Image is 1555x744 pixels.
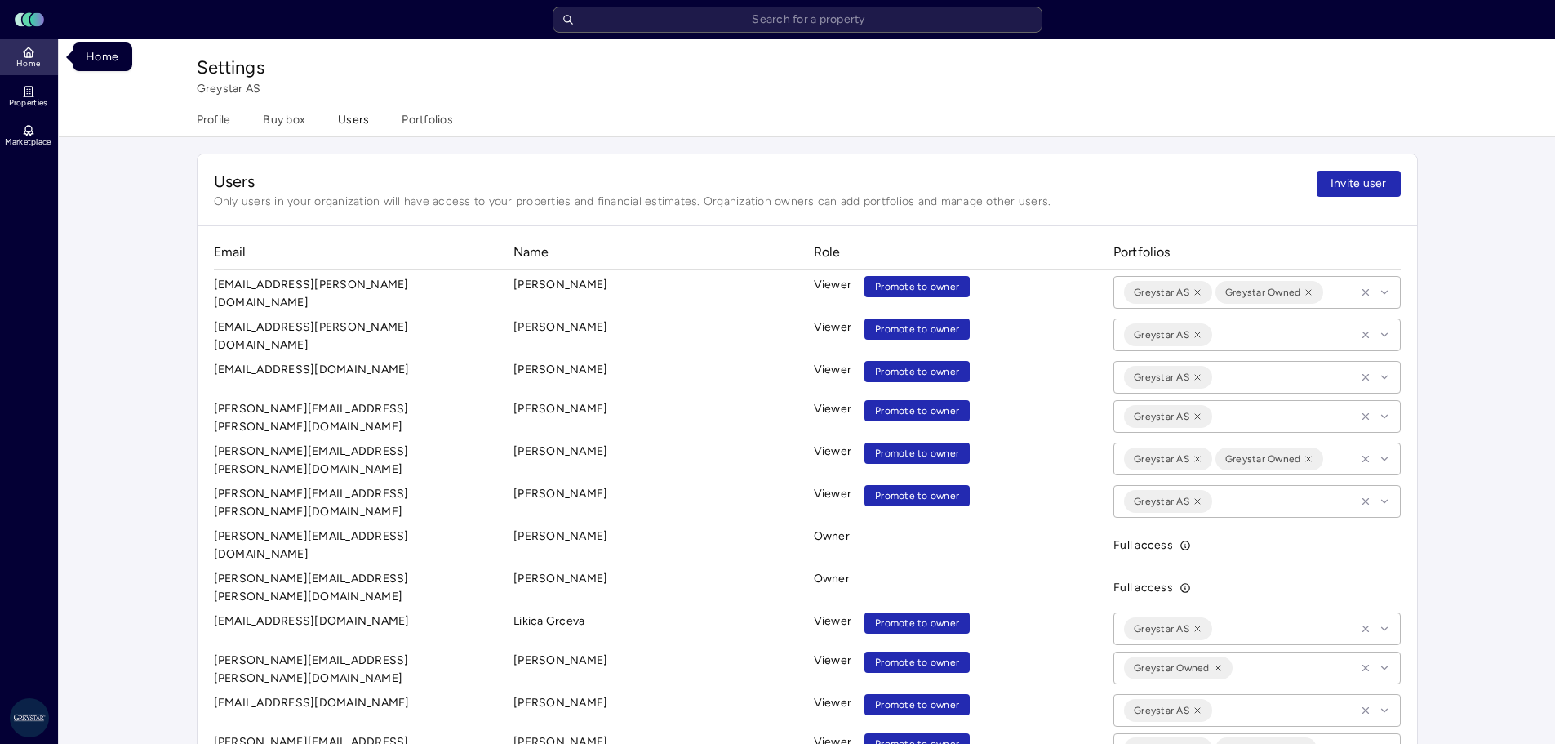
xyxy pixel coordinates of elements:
p: Viewer [814,652,852,688]
button: Promote to owner [864,652,970,673]
span: Promote to owner [875,615,959,631]
p: [EMAIL_ADDRESS][DOMAIN_NAME] [214,361,501,394]
p: [PERSON_NAME] [513,652,801,688]
p: Full access [1113,537,1173,555]
h4: Role [814,243,1101,262]
p: [EMAIL_ADDRESS][DOMAIN_NAME] [214,613,501,645]
button: Invite user [1317,171,1401,197]
p: Viewer [814,443,852,479]
div: Greystar AS [1134,621,1189,637]
div: Remove Greystar Owned [1213,660,1223,676]
p: [PERSON_NAME][EMAIL_ADDRESS][PERSON_NAME][DOMAIN_NAME] [214,570,501,606]
button: Promote to owner [864,400,970,421]
div: Greystar Owned [1225,284,1301,301]
button: Promote to owner [864,485,970,506]
button: Profile [197,111,231,136]
span: Promote to owner [875,278,959,295]
div: Greystar Owned [1225,451,1301,467]
p: [PERSON_NAME] [513,276,801,312]
div: Remove Greystar AS [1193,408,1202,425]
div: Remove Greystar AS [1193,493,1202,510]
p: [PERSON_NAME] [513,361,801,394]
p: [PERSON_NAME][EMAIL_ADDRESS][PERSON_NAME][DOMAIN_NAME] [214,485,501,521]
p: Viewer [814,613,852,645]
p: [PERSON_NAME] [513,319,801,354]
div: Remove Greystar AS [1193,621,1202,637]
div: Remove Greystar AS [1193,369,1202,385]
p: [PERSON_NAME][EMAIL_ADDRESS][PERSON_NAME][DOMAIN_NAME] [214,443,501,479]
div: Remove Greystar Owned [1304,284,1313,301]
p: Viewer [814,694,852,727]
span: Promote to owner [875,445,959,461]
span: Promote to owner [875,488,959,504]
p: [EMAIL_ADDRESS][DOMAIN_NAME] [214,694,501,727]
div: Greystar AS [1134,702,1189,719]
p: Likica Grceva [513,613,801,645]
span: Users [214,171,1300,194]
h5: Settings [197,56,1418,80]
span: Promote to owner [875,363,959,380]
p: [PERSON_NAME] [513,485,801,521]
p: Viewer [814,400,852,436]
button: Promote to owner [864,613,970,634]
p: [EMAIL_ADDRESS][PERSON_NAME][DOMAIN_NAME] [214,319,501,354]
div: Greystar AS [1134,408,1189,425]
span: Greystar AS [197,82,261,96]
p: [PERSON_NAME] [513,443,801,479]
p: Viewer [814,319,852,354]
p: Owner [814,570,850,606]
button: Promote to owner [864,276,970,297]
button: Buy box [263,111,305,136]
span: Properties [9,98,48,108]
p: Viewer [814,485,852,521]
span: Promote to owner [875,654,959,670]
button: Promote to owner [864,361,970,382]
p: [PERSON_NAME][EMAIL_ADDRESS][PERSON_NAME][DOMAIN_NAME] [214,652,501,688]
div: Greystar Owned [1134,660,1210,676]
button: Portfolios [402,111,453,136]
div: Greystar AS [1134,493,1189,510]
p: [PERSON_NAME][EMAIL_ADDRESS][DOMAIN_NAME] [214,528,501,564]
button: Promote to owner [864,319,970,340]
p: [PERSON_NAME][EMAIL_ADDRESS][PERSON_NAME][DOMAIN_NAME] [214,400,501,436]
div: Remove Greystar Owned [1304,451,1313,467]
input: Search for a property [553,7,1042,33]
span: Promote to owner [875,403,959,419]
p: Full access [1113,579,1173,597]
h4: Name [513,243,801,262]
span: Only users in your organization will have access to your properties and financial estimates. Orga... [214,194,1300,209]
p: Viewer [814,276,852,312]
span: Invite user [1331,175,1387,193]
p: Owner [814,528,850,564]
p: [PERSON_NAME] [513,694,801,727]
button: Users [338,111,369,136]
div: Greystar AS [1134,284,1189,301]
h4: Portfolios [1113,243,1401,262]
div: Home [73,42,132,71]
div: Greystar AS [1134,451,1189,467]
p: [PERSON_NAME] [513,528,801,564]
div: Remove Greystar AS [1193,451,1202,467]
div: Remove Greystar AS [1193,702,1202,719]
div: Greystar AS [1134,369,1189,385]
div: Greystar AS [1134,327,1189,343]
div: Remove Greystar AS [1193,327,1202,343]
span: Promote to owner [875,321,959,337]
span: Promote to owner [875,697,959,713]
div: Remove Greystar AS [1193,284,1202,301]
p: Viewer [814,361,852,394]
span: Marketplace [5,137,51,147]
img: Greystar AS [10,698,49,737]
span: Home [16,59,40,69]
p: [EMAIL_ADDRESS][PERSON_NAME][DOMAIN_NAME] [214,276,501,312]
button: Promote to owner [864,443,970,464]
p: [PERSON_NAME] [513,570,801,606]
button: Promote to owner [864,694,970,715]
h4: Email [214,243,501,262]
div: Settings tabs [197,111,453,136]
p: [PERSON_NAME] [513,400,801,436]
